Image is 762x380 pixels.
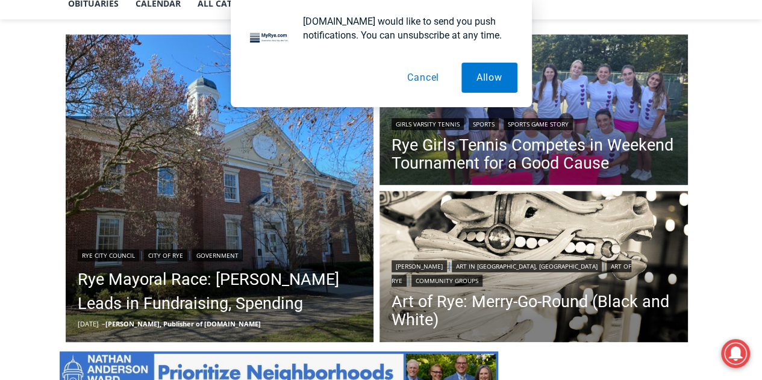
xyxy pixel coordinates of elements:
[392,293,676,329] a: Art of Rye: Merry-Go-Round (Black and White)
[105,319,261,328] a: [PERSON_NAME], Publisher of [DOMAIN_NAME]
[78,249,139,261] a: Rye City Council
[315,120,558,147] span: Intern @ [DOMAIN_NAME]
[379,191,688,345] a: Read More Art of Rye: Merry-Go-Round (Black and White)
[504,118,573,130] a: Sports Game Story
[126,102,132,114] div: 2
[245,14,293,63] img: notification icon
[102,319,105,328] span: –
[392,116,676,130] div: | |
[379,191,688,345] img: [PHOTO: Merry-Go-Round (Black and White). Lights blur in the background as the horses spin. By Jo...
[461,63,517,93] button: Allow
[392,260,447,272] a: [PERSON_NAME]
[452,260,602,272] a: Art in [GEOGRAPHIC_DATA], [GEOGRAPHIC_DATA]
[78,267,362,316] a: Rye Mayoral Race: [PERSON_NAME] Leads in Fundraising, Spending
[293,14,517,42] div: [DOMAIN_NAME] would like to send you push notifications. You can unsubscribe at any time.
[144,249,187,261] a: City of Rye
[66,34,374,343] a: Read More Rye Mayoral Race: Henderson Leads in Fundraising, Spending
[78,319,99,328] time: [DATE]
[392,258,676,287] div: | | |
[78,247,362,261] div: | |
[141,102,146,114] div: 6
[66,34,374,343] img: Rye City Hall Rye, NY
[304,1,569,117] div: "[PERSON_NAME] and I covered the [DATE] Parade, which was a really eye opening experience as I ha...
[392,63,454,93] button: Cancel
[135,102,138,114] div: /
[469,118,499,130] a: Sports
[290,117,584,150] a: Intern @ [DOMAIN_NAME]
[1,120,180,150] a: [PERSON_NAME] Read Sanctuary Fall Fest: [DATE]
[192,249,243,261] a: Government
[392,118,464,130] a: Girls Varsity Tennis
[411,275,482,287] a: Community Groups
[392,136,676,172] a: Rye Girls Tennis Competes in Weekend Tournament for a Good Cause
[10,121,160,149] h4: [PERSON_NAME] Read Sanctuary Fall Fest: [DATE]
[126,36,174,99] div: Birds of Prey: Falcon and hawk demos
